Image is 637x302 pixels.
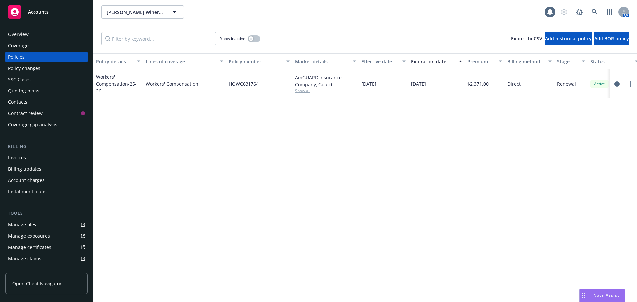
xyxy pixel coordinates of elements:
[5,108,88,119] a: Contract review
[359,53,408,69] button: Effective date
[295,74,356,88] div: AmGUARD Insurance Company, Guard (Berkshire Hathaway)
[12,280,62,287] span: Open Client Navigator
[557,80,576,87] span: Renewal
[554,53,588,69] button: Stage
[93,53,143,69] button: Policy details
[361,58,398,65] div: Effective date
[593,292,619,298] span: Nova Assist
[5,29,88,40] a: Overview
[8,175,45,186] div: Account charges
[226,53,292,69] button: Policy number
[8,97,27,107] div: Contacts
[361,80,376,87] span: [DATE]
[8,186,47,197] div: Installment plans
[626,80,634,88] a: more
[5,186,88,197] a: Installment plans
[295,58,349,65] div: Market details
[590,58,631,65] div: Status
[101,5,184,19] button: [PERSON_NAME] Winery, LLC
[146,80,223,87] a: Workers' Compensation
[5,97,88,107] a: Contacts
[5,210,88,217] div: Tools
[507,80,521,87] span: Direct
[8,164,41,174] div: Billing updates
[8,29,29,40] div: Overview
[545,32,592,45] button: Add historical policy
[505,53,554,69] button: Billing method
[467,58,495,65] div: Premium
[5,143,88,150] div: Billing
[411,80,426,87] span: [DATE]
[96,74,137,94] a: Workers' Compensation
[8,265,39,275] div: Manage BORs
[580,289,588,302] div: Drag to move
[8,108,43,119] div: Contract review
[5,219,88,230] a: Manage files
[8,219,36,230] div: Manage files
[5,164,88,174] a: Billing updates
[5,265,88,275] a: Manage BORs
[545,35,592,42] span: Add historical policy
[295,88,356,93] span: Show all
[220,36,245,41] span: Show inactive
[101,32,216,45] input: Filter by keyword...
[557,58,578,65] div: Stage
[8,52,25,62] div: Policies
[573,5,586,19] a: Report a Bug
[143,53,226,69] button: Lines of coverage
[588,5,601,19] a: Search
[8,40,29,51] div: Coverage
[5,175,88,186] a: Account charges
[8,242,51,253] div: Manage certificates
[594,35,629,42] span: Add BOR policy
[5,3,88,21] a: Accounts
[557,5,571,19] a: Start snowing
[5,242,88,253] a: Manage certificates
[5,86,88,96] a: Quoting plans
[5,74,88,85] a: SSC Cases
[292,53,359,69] button: Market details
[511,32,542,45] button: Export to CSV
[8,253,41,264] div: Manage claims
[465,53,505,69] button: Premium
[8,63,40,74] div: Policy changes
[8,74,31,85] div: SSC Cases
[593,81,606,87] span: Active
[8,119,57,130] div: Coverage gap analysis
[146,58,216,65] div: Lines of coverage
[5,40,88,51] a: Coverage
[511,35,542,42] span: Export to CSV
[229,80,259,87] span: HOWC631764
[594,32,629,45] button: Add BOR policy
[107,9,164,16] span: [PERSON_NAME] Winery, LLC
[96,58,133,65] div: Policy details
[8,231,50,241] div: Manage exposures
[5,253,88,264] a: Manage claims
[8,86,39,96] div: Quoting plans
[5,119,88,130] a: Coverage gap analysis
[467,80,489,87] span: $2,371.00
[613,80,621,88] a: circleInformation
[28,9,49,15] span: Accounts
[408,53,465,69] button: Expiration date
[5,52,88,62] a: Policies
[603,5,616,19] a: Switch app
[5,231,88,241] a: Manage exposures
[8,152,26,163] div: Invoices
[411,58,455,65] div: Expiration date
[5,152,88,163] a: Invoices
[229,58,282,65] div: Policy number
[507,58,544,65] div: Billing method
[5,63,88,74] a: Policy changes
[579,289,625,302] button: Nova Assist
